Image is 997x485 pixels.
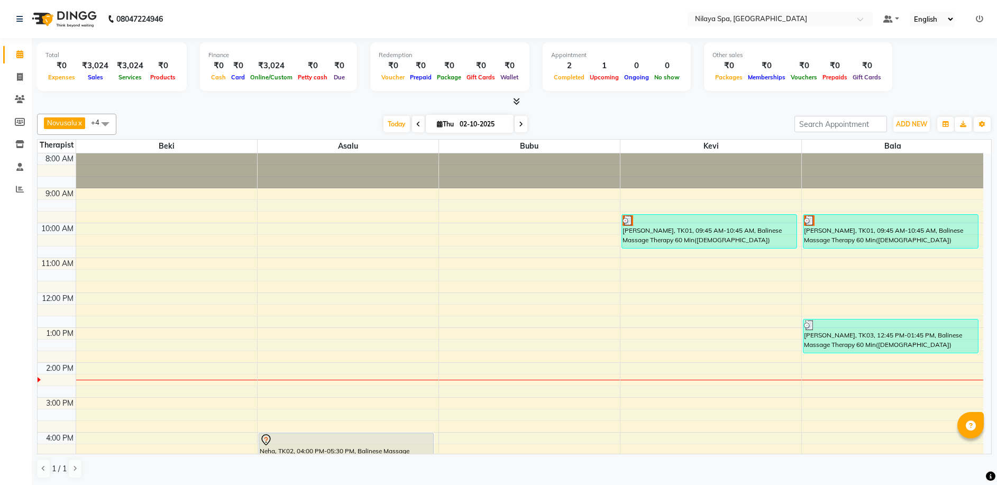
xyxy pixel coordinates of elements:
[208,60,228,72] div: ₹0
[794,116,887,132] input: Search Appointment
[379,60,407,72] div: ₹0
[551,51,682,60] div: Appointment
[43,188,76,199] div: 9:00 AM
[91,118,107,126] span: +4
[587,74,621,81] span: Upcoming
[551,60,587,72] div: 2
[803,319,978,353] div: [PERSON_NAME], TK03, 12:45 PM-01:45 PM, Balinese Massage Therapy 60 Min([DEMOGRAPHIC_DATA])
[498,60,521,72] div: ₹0
[295,74,330,81] span: Petty cash
[587,60,621,72] div: 1
[116,4,163,34] b: 08047224946
[464,74,498,81] span: Gift Cards
[47,118,77,127] span: Novusalu
[295,60,330,72] div: ₹0
[850,60,884,72] div: ₹0
[802,140,983,153] span: Bala
[258,140,438,153] span: Asalu
[434,74,464,81] span: Package
[712,51,884,60] div: Other sales
[434,60,464,72] div: ₹0
[407,60,434,72] div: ₹0
[27,4,99,34] img: logo
[208,74,228,81] span: Cash
[40,293,76,304] div: 12:00 PM
[788,74,820,81] span: Vouchers
[208,51,349,60] div: Finance
[78,60,113,72] div: ₹3,024
[621,60,652,72] div: 0
[39,258,76,269] div: 11:00 AM
[45,51,178,60] div: Total
[439,140,620,153] span: Bubu
[893,117,930,132] button: ADD NEW
[44,363,76,374] div: 2:00 PM
[248,74,295,81] span: Online/Custom
[85,74,106,81] span: Sales
[820,60,850,72] div: ₹0
[148,60,178,72] div: ₹0
[953,443,986,474] iframe: chat widget
[44,433,76,444] div: 4:00 PM
[551,74,587,81] span: Completed
[652,74,682,81] span: No show
[407,74,434,81] span: Prepaid
[498,74,521,81] span: Wallet
[788,60,820,72] div: ₹0
[331,74,347,81] span: Due
[383,116,410,132] span: Today
[77,118,82,127] a: x
[228,74,248,81] span: Card
[330,60,349,72] div: ₹0
[116,74,144,81] span: Services
[44,398,76,409] div: 3:00 PM
[76,140,257,153] span: Beki
[43,153,76,164] div: 8:00 AM
[259,433,434,484] div: Neha, TK02, 04:00 PM-05:30 PM, Balinese Massage Therapy 90 Min([DEMOGRAPHIC_DATA])
[620,140,801,153] span: Kevi
[712,74,745,81] span: Packages
[820,74,850,81] span: Prepaids
[39,223,76,234] div: 10:00 AM
[456,116,509,132] input: 2025-10-02
[113,60,148,72] div: ₹3,024
[45,74,78,81] span: Expenses
[896,120,927,128] span: ADD NEW
[44,328,76,339] div: 1:00 PM
[622,215,797,248] div: [PERSON_NAME], TK01, 09:45 AM-10:45 AM, Balinese Massage Therapy 60 Min([DEMOGRAPHIC_DATA])
[745,74,788,81] span: Memberships
[434,120,456,128] span: Thu
[45,60,78,72] div: ₹0
[803,215,978,248] div: [PERSON_NAME], TK01, 09:45 AM-10:45 AM, Balinese Massage Therapy 60 Min([DEMOGRAPHIC_DATA])
[248,60,295,72] div: ₹3,024
[38,140,76,151] div: Therapist
[712,60,745,72] div: ₹0
[464,60,498,72] div: ₹0
[148,74,178,81] span: Products
[745,60,788,72] div: ₹0
[850,74,884,81] span: Gift Cards
[652,60,682,72] div: 0
[379,74,407,81] span: Voucher
[621,74,652,81] span: Ongoing
[228,60,248,72] div: ₹0
[379,51,521,60] div: Redemption
[52,463,67,474] span: 1 / 1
